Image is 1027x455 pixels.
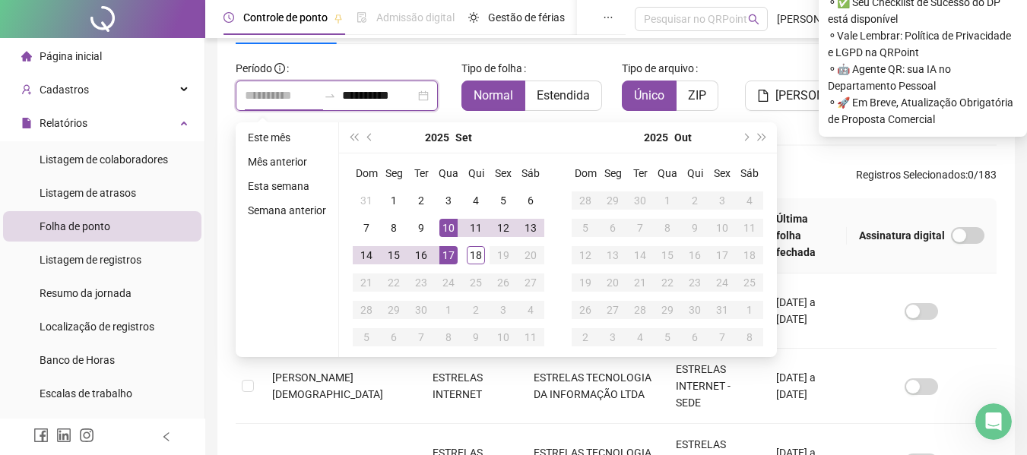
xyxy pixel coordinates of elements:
[385,301,403,319] div: 29
[242,177,332,195] li: Esta semana
[345,122,362,153] button: super-prev-year
[654,296,681,324] td: 2025-10-29
[708,187,736,214] td: 2025-10-03
[242,128,332,147] li: Este mês
[474,88,513,103] span: Normal
[713,246,731,264] div: 17
[856,166,997,191] span: : 0 / 183
[654,242,681,269] td: 2025-10-15
[517,187,544,214] td: 2025-09-06
[435,187,462,214] td: 2025-09-03
[435,242,462,269] td: 2025-09-17
[490,269,517,296] td: 2025-09-26
[494,301,512,319] div: 3
[40,254,141,266] span: Listagem de registros
[681,269,708,296] td: 2025-10-23
[777,11,875,27] span: [PERSON_NAME] - ESTRELAS INTERNET
[517,269,544,296] td: 2025-09-27
[688,88,706,103] span: ZIP
[494,328,512,346] div: 10
[521,219,540,237] div: 13
[490,214,517,242] td: 2025-09-12
[576,328,594,346] div: 2
[357,191,376,210] div: 31
[975,403,1012,440] iframe: Intercom live chat
[468,12,479,23] span: sun
[686,273,704,292] div: 23
[385,328,403,346] div: 6
[708,242,736,269] td: 2025-10-17
[385,273,403,292] div: 22
[740,246,759,264] div: 18
[420,349,521,424] td: ESTRELAS INTERNET
[654,269,681,296] td: 2025-10-22
[517,160,544,187] th: Sáb
[353,269,380,296] td: 2025-09-21
[40,287,132,299] span: Resumo da jornada
[736,187,763,214] td: 2025-10-04
[435,160,462,187] th: Qua
[708,269,736,296] td: 2025-10-24
[407,324,435,351] td: 2025-10-07
[407,269,435,296] td: 2025-09-23
[658,273,677,292] div: 22
[494,246,512,264] div: 19
[664,349,764,424] td: ESTRELAS INTERNET - SEDE
[757,90,769,102] span: file
[357,219,376,237] div: 7
[775,87,867,105] span: [PERSON_NAME]
[740,273,759,292] div: 25
[353,187,380,214] td: 2025-08-31
[242,201,332,220] li: Semana anterior
[40,187,136,199] span: Listagem de atrasos
[537,88,590,103] span: Estendida
[622,60,694,77] span: Tipo de arquivo
[380,324,407,351] td: 2025-10-06
[740,301,759,319] div: 1
[439,219,458,237] div: 10
[439,191,458,210] div: 3
[380,160,407,187] th: Seg
[626,296,654,324] td: 2025-10-28
[745,81,879,111] button: [PERSON_NAME]
[236,62,272,74] span: Período
[572,214,599,242] td: 2025-10-05
[412,219,430,237] div: 9
[626,269,654,296] td: 2025-10-21
[357,328,376,346] div: 5
[686,301,704,319] div: 30
[572,242,599,269] td: 2025-10-12
[737,122,753,153] button: next-year
[494,273,512,292] div: 26
[272,371,383,400] span: [PERSON_NAME][DEMOGRAPHIC_DATA]
[686,328,704,346] div: 6
[576,301,594,319] div: 26
[644,122,668,153] button: year panel
[407,296,435,324] td: 2025-09-30
[658,219,677,237] div: 8
[521,246,540,264] div: 20
[604,246,622,264] div: 13
[681,242,708,269] td: 2025-10-16
[654,324,681,351] td: 2025-11-05
[572,296,599,324] td: 2025-10-26
[686,191,704,210] div: 2
[455,122,472,153] button: month panel
[674,122,692,153] button: month panel
[859,227,945,244] span: Assinatura digital
[658,301,677,319] div: 29
[435,269,462,296] td: 2025-09-24
[242,153,332,171] li: Mês anterior
[740,219,759,237] div: 11
[40,387,132,400] span: Escalas de trabalho
[462,160,490,187] th: Qui
[599,269,626,296] td: 2025-10-20
[631,219,649,237] div: 7
[467,273,485,292] div: 25
[736,324,763,351] td: 2025-11-08
[467,191,485,210] div: 4
[385,191,403,210] div: 1
[353,324,380,351] td: 2025-10-05
[681,214,708,242] td: 2025-10-09
[462,242,490,269] td: 2025-09-18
